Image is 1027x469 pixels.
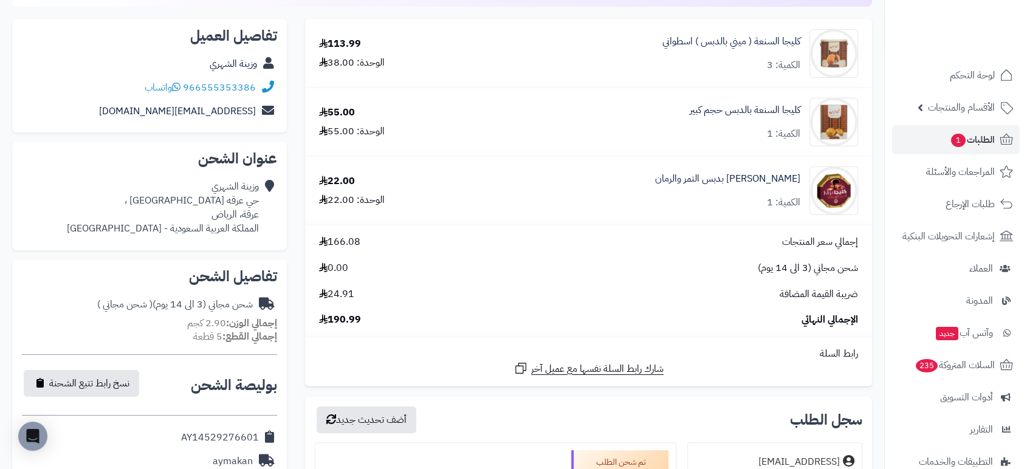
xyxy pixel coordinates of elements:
[24,370,139,397] button: نسخ رابط تتبع الشحنة
[970,421,993,438] span: التقارير
[950,67,995,84] span: لوحة التحكم
[928,99,995,116] span: الأقسام والمنتجات
[222,329,277,344] strong: إجمالي القطع:
[892,383,1020,412] a: أدوات التسويق
[892,222,1020,251] a: إشعارات التحويلات البنكية
[936,327,958,340] span: جديد
[892,254,1020,283] a: العملاء
[319,235,360,249] span: 166.08
[513,361,664,376] a: شارك رابط السلة نفسها مع عميل آخر
[915,357,995,374] span: السلات المتروكة
[782,235,858,249] span: إجمالي سعر المنتجات
[531,362,664,376] span: شارك رابط السلة نفسها مع عميل آخر
[18,422,47,451] div: Open Intercom Messenger
[767,58,800,72] div: الكمية: 3
[319,174,355,188] div: 22.00
[935,324,993,341] span: وآتس آب
[319,56,385,70] div: الوحدة: 38.00
[902,228,995,245] span: إشعارات التحويلات البنكية
[319,193,385,207] div: الوحدة: 22.00
[210,56,257,71] a: وزينة الشهري
[969,260,993,277] span: العملاء
[950,131,995,148] span: الطلبات
[183,80,256,95] a: 966555353386
[191,378,277,392] h2: بوليصة الشحن
[317,406,416,433] button: أضف تحديث جديد
[951,134,966,147] span: 1
[662,35,800,49] a: كليجا السنعة ( ميني بالدبس ) اسطواني
[892,318,1020,347] a: وآتس آبجديد
[226,316,277,330] strong: إجمالي الوزن:
[99,104,256,118] a: [EMAIL_ADDRESS][DOMAIN_NAME]
[926,163,995,180] span: المراجعات والأسئلة
[892,125,1020,154] a: الطلبات1
[187,316,277,330] small: 2.90 كجم
[319,125,385,139] div: الوحدة: 55.00
[213,454,253,468] div: aymakan
[810,98,857,146] img: 1736271934-Sanaa%20K%201kg%201-90x90.jpg
[193,329,277,344] small: 5 قطعة
[181,431,259,445] div: AY14529276601
[892,61,1020,90] a: لوحة التحكم
[319,37,361,51] div: 113.99
[946,196,995,213] span: طلبات الإرجاع
[319,106,355,120] div: 55.00
[940,389,993,406] span: أدوات التسويق
[810,29,857,78] img: 1736265490-Sanaa%20K-90x90.jpg
[810,166,857,215] img: 1736311343-Klija%20With%20Pome%20$%20date%20Syrup-90x90.jpg
[758,261,858,275] span: شحن مجاني (3 الى 14 يوم)
[655,172,800,186] a: [PERSON_NAME] بدبس التمر والرمان
[767,196,800,210] div: الكمية: 1
[767,127,800,141] div: الكمية: 1
[790,413,862,427] h3: سجل الطلب
[892,286,1020,315] a: المدونة
[49,376,129,391] span: نسخ رابط تتبع الشحنة
[22,29,277,43] h2: تفاصيل العميل
[802,313,858,327] span: الإجمالي النهائي
[892,351,1020,380] a: السلات المتروكة235
[319,287,354,301] span: 24.91
[319,261,348,275] span: 0.00
[22,269,277,284] h2: تفاصيل الشحن
[22,151,277,166] h2: عنوان الشحن
[892,415,1020,444] a: التقارير
[690,103,800,117] a: كليجا السنعة بالدبس حجم كبير
[97,297,153,312] span: ( شحن مجاني )
[892,190,1020,219] a: طلبات الإرجاع
[67,180,259,235] div: وزينة الشهري حي عرقه [GEOGRAPHIC_DATA] ، عرقة، الرياض المملكة العربية السعودية - [GEOGRAPHIC_DATA]
[145,80,180,95] a: واتساب
[319,313,361,327] span: 190.99
[892,157,1020,187] a: المراجعات والأسئلة
[916,359,938,372] span: 235
[310,347,867,361] div: رابط السلة
[97,298,253,312] div: شحن مجاني (3 الى 14 يوم)
[966,292,993,309] span: المدونة
[780,287,858,301] span: ضريبة القيمة المضافة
